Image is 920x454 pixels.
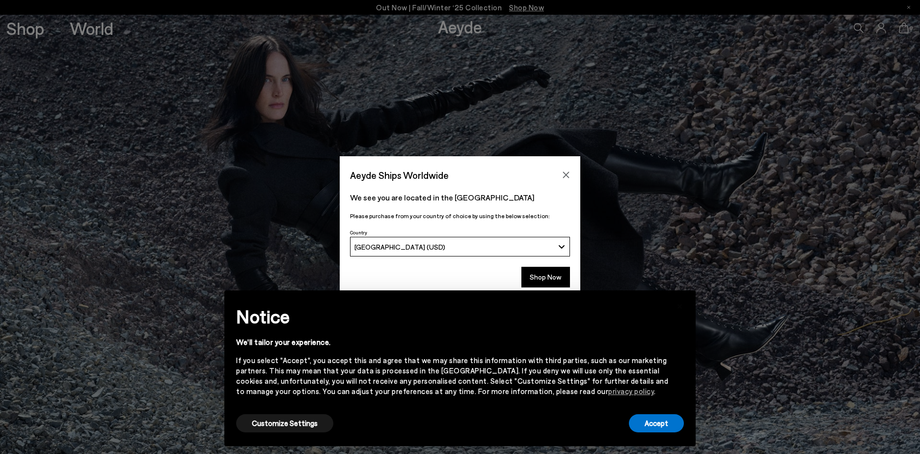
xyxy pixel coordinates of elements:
[236,337,668,347] div: We'll tailor your experience.
[668,293,692,317] button: Close this notice
[350,167,449,184] span: Aeyde Ships Worldwide
[354,243,445,251] span: [GEOGRAPHIC_DATA] (USD)
[236,304,668,329] h2: Notice
[521,267,570,287] button: Shop Now
[350,192,570,203] p: We see you are located in the [GEOGRAPHIC_DATA]
[676,298,683,312] span: ×
[236,355,668,397] div: If you select "Accept", you accept this and agree that we may share this information with third p...
[559,168,573,182] button: Close
[608,387,654,396] a: privacy policy
[350,211,570,221] p: Please purchase from your country of choice by using the below selection:
[350,229,367,235] span: Country
[629,414,684,432] button: Accept
[236,414,333,432] button: Customize Settings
